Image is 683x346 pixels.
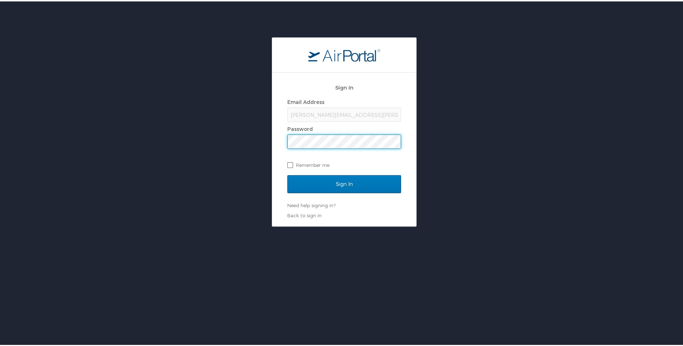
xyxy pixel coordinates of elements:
label: Password [287,124,313,131]
label: Email Address [287,97,324,104]
a: Back to sign in [287,211,322,217]
label: Remember me [287,158,401,169]
input: Sign In [287,174,401,192]
h2: Sign In [287,82,401,90]
a: Need help signing in? [287,201,336,207]
img: logo [308,47,380,60]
